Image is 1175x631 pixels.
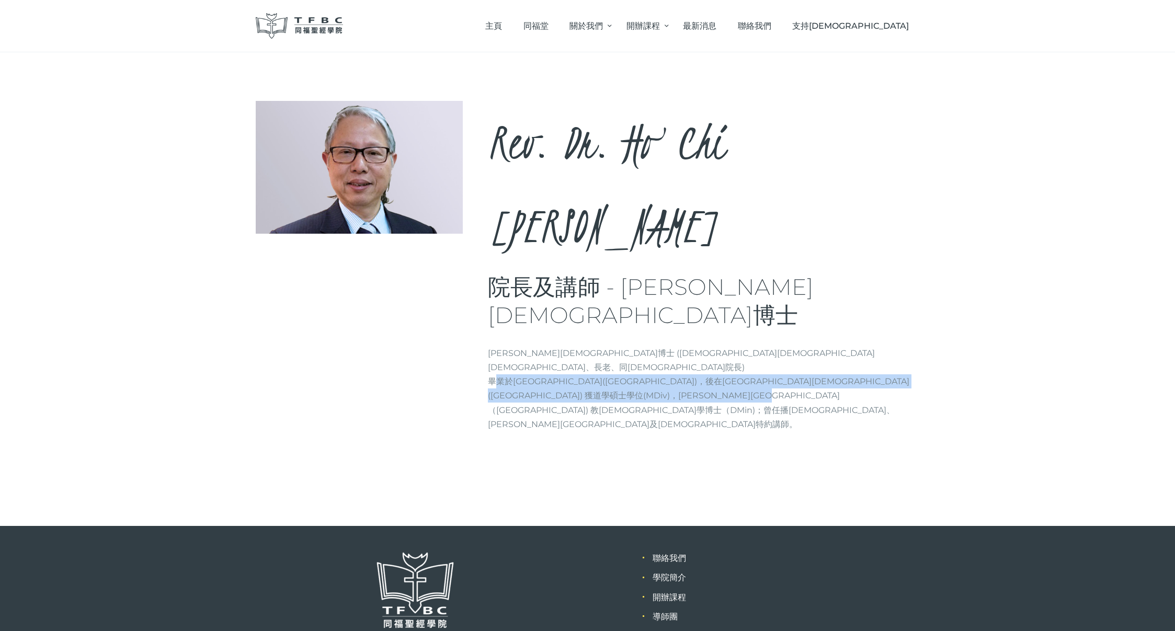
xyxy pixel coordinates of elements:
[523,21,549,31] span: 同福堂
[488,346,920,431] p: [PERSON_NAME][DEMOGRAPHIC_DATA]博士 ([DEMOGRAPHIC_DATA][DEMOGRAPHIC_DATA][DEMOGRAPHIC_DATA]、長老、同[DE...
[727,10,782,41] a: 聯絡我們
[653,612,678,622] a: 導師團
[738,21,771,31] span: 聯絡我們
[485,21,502,31] span: 主頁
[653,572,686,582] a: 學院簡介
[256,101,463,234] img: Rev. Dr. Ho Chi Dik, Peter
[615,10,672,41] a: 開辦課程
[653,592,686,602] a: 開辦課程
[256,13,344,39] img: 同福聖經學院 TFBC
[488,101,920,268] h2: Rev. Dr. Ho Chi [PERSON_NAME]
[653,553,686,563] a: 聯絡我們
[792,21,909,31] span: 支持[DEMOGRAPHIC_DATA]
[488,273,920,329] h3: 院長及講師 - [PERSON_NAME][DEMOGRAPHIC_DATA]博士
[782,10,920,41] a: 支持[DEMOGRAPHIC_DATA]
[475,10,513,41] a: 主頁
[626,21,660,31] span: 開辦課程
[512,10,559,41] a: 同福堂
[672,10,727,41] a: 最新消息
[559,10,615,41] a: 關於我們
[683,21,716,31] span: 最新消息
[569,21,603,31] span: 關於我們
